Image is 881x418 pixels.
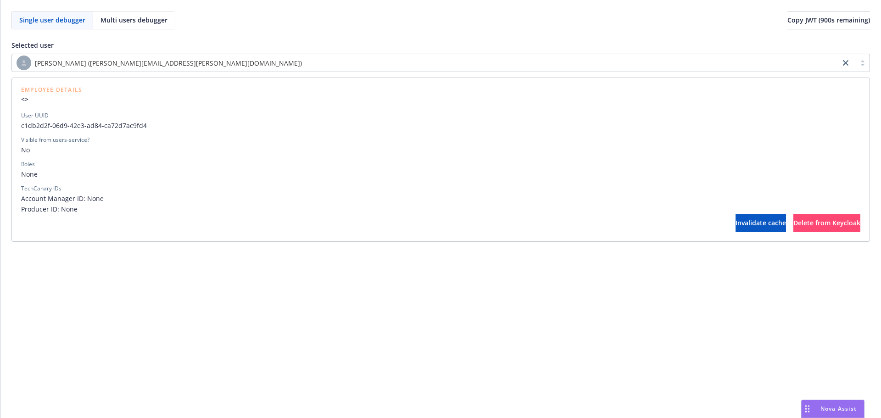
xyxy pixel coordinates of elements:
[11,41,54,50] span: Selected user
[21,194,860,203] span: Account Manager ID: None
[802,400,813,418] div: Drag to move
[21,111,49,120] div: User UUID
[736,218,786,227] span: Invalidate cache
[820,405,857,412] span: Nova Assist
[100,15,167,25] span: Multi users debugger
[21,95,82,104] a: <>
[19,15,85,25] span: Single user debugger
[787,11,870,29] button: Copy JWT (900s remaining)
[21,160,35,168] div: Roles
[787,16,870,24] span: Copy JWT ( 900 s remaining)
[21,184,61,193] div: TechCanary IDs
[736,214,786,232] button: Invalidate cache
[793,218,860,227] span: Delete from Keycloak
[21,121,860,130] span: c1db2d2f-06d9-42e3-ad84-ca72d7ac9fd4
[21,169,860,179] span: None
[21,87,82,93] span: Employee Details
[21,136,89,144] div: Visible from users-service?
[17,56,836,70] span: [PERSON_NAME] ([PERSON_NAME][EMAIL_ADDRESS][PERSON_NAME][DOMAIN_NAME])
[21,204,860,214] span: Producer ID: None
[801,400,864,418] button: Nova Assist
[35,58,302,68] span: [PERSON_NAME] ([PERSON_NAME][EMAIL_ADDRESS][PERSON_NAME][DOMAIN_NAME])
[793,214,860,232] button: Delete from Keycloak
[21,145,860,155] span: No
[840,57,851,68] a: close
